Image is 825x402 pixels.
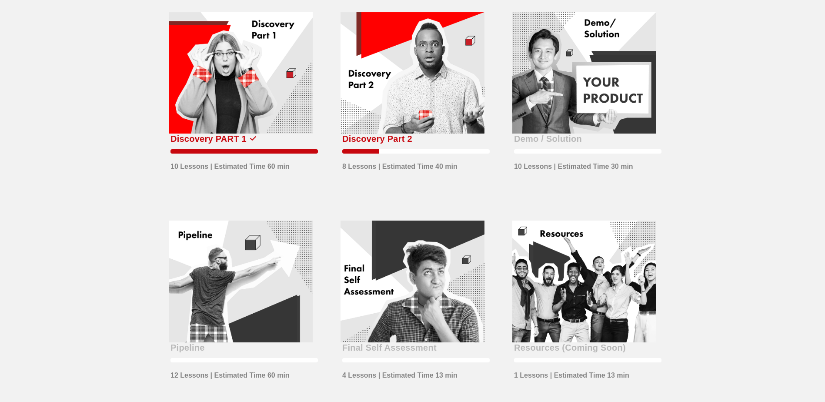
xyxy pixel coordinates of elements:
div: Resources (Coming Soon) [514,341,626,355]
div: 12 Lessons | Estimated Time 60 min [170,366,290,381]
div: Discovery Part 2 [342,132,412,146]
div: 10 Lessons | Estimated Time 60 min [170,157,290,172]
div: 8 Lessons | Estimated Time 40 min [342,157,458,172]
div: Demo / Solution [514,132,582,146]
div: 4 Lessons | Estimated Time 13 min [342,366,458,381]
div: Final Self Assessment [342,341,437,355]
div: 10 Lessons | Estimated Time 30 min [514,157,633,172]
div: Discovery PART 1 [170,132,247,146]
div: Pipeline [170,341,205,355]
div: 1 Lessons | Estimated Time 13 min [514,366,629,381]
